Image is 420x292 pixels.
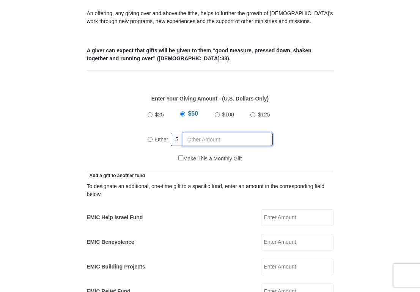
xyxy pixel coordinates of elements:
[188,110,198,117] span: $50
[87,173,145,178] span: Add a gift to another fund
[155,111,164,118] span: $25
[87,238,134,246] label: EMIC Benevolence
[261,259,333,275] input: Enter Amount
[261,234,333,251] input: Enter Amount
[178,155,242,163] label: Make This a Monthly Gift
[178,155,183,160] input: Make This a Monthly Gift
[155,137,168,143] span: Other
[222,111,234,118] span: $100
[151,96,269,102] strong: Enter Your Giving Amount - (U.S. Dollars Only)
[171,133,184,146] span: $
[87,214,143,221] label: EMIC Help Israel Fund
[258,111,270,118] span: $125
[87,182,333,198] div: To designate an additional, one-time gift to a specific fund, enter an amount in the correspondin...
[261,209,333,226] input: Enter Amount
[87,263,145,271] label: EMIC Building Projects
[87,9,333,25] p: An offering, any giving over and above the tithe, helps to further the growth of [DEMOGRAPHIC_DAT...
[183,133,272,146] input: Other Amount
[87,47,311,61] b: A giver can expect that gifts will be given to them “good measure, pressed down, shaken together ...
